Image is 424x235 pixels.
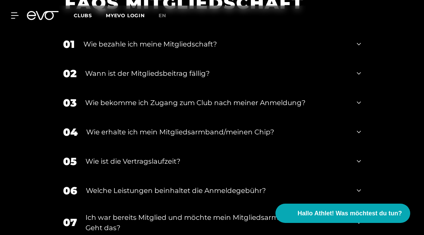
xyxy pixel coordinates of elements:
span: Clubs [74,12,92,19]
div: Wie bekomme ich Zugang zum Club nach meiner Anmeldung? [85,98,348,108]
div: 07 [63,215,77,230]
div: Ich war bereits Mitglied und möchte mein Mitgliedsarmband reaktivieren. Geht das? [85,212,348,233]
div: Wie ist die Vertragslaufzeit? [85,156,348,166]
div: Wann ist der Mitgliedsbeitrag fällig? [85,68,348,79]
div: 04 [63,124,78,140]
div: 03 [63,95,77,111]
div: 01 [63,37,75,52]
div: 05 [63,154,77,169]
span: en [159,12,166,19]
div: 02 [63,66,77,81]
a: Clubs [74,12,106,19]
div: Wie bezahle ich meine Mitgliedschaft? [83,39,348,49]
button: Hallo Athlet! Was möchtest du tun? [275,204,410,223]
div: 06 [63,183,77,198]
a: MYEVO LOGIN [106,12,145,19]
div: Welche Leistungen beinhaltet die Anmeldegebühr? [86,185,348,196]
div: Wie erhalte ich mein Mitgliedsarmband/meinen Chip? [86,127,348,137]
a: en [159,12,174,20]
span: Hallo Athlet! Was möchtest du tun? [297,209,402,218]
